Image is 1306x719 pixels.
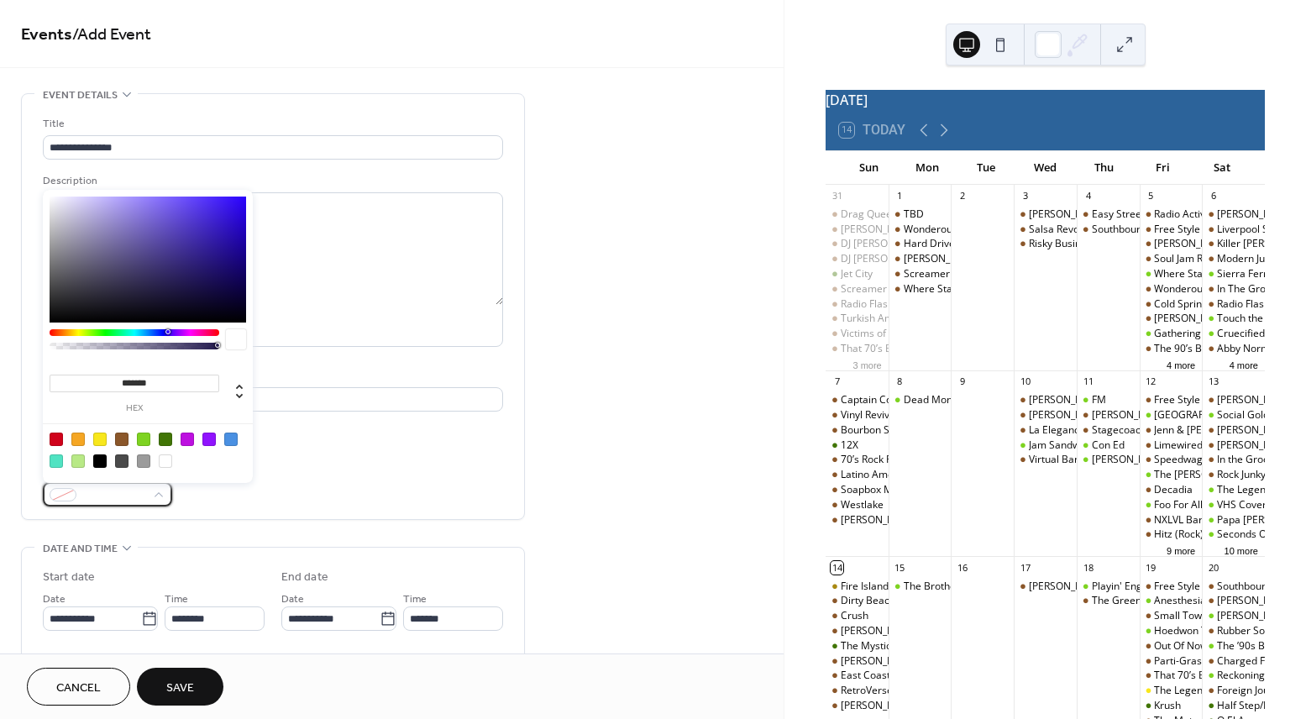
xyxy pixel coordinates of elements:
a: Cancel [27,668,130,706]
div: The Green Project [1092,594,1177,608]
div: La Elegancia De La Salsa [1029,423,1145,438]
div: 16 [956,561,968,574]
div: 20 [1207,561,1219,574]
div: 13 [1207,375,1219,388]
div: RetroVerse [826,684,889,698]
div: East Coast Band [826,669,889,683]
div: Crush [841,609,868,623]
div: Westlake [841,498,884,512]
div: 8 [894,375,906,388]
div: [PERSON_NAME] & [PERSON_NAME] [841,624,1011,638]
div: That 70’s Band [826,342,889,356]
div: Stagecoach )Country) [1077,423,1140,438]
div: Tyrone (Caribbean Soundss) [826,223,889,237]
button: 9 more [1160,543,1202,557]
div: [GEOGRAPHIC_DATA] [1154,408,1256,422]
div: Johnny Sax Trio [1077,408,1140,422]
div: Turkish American Night [826,312,889,326]
div: Rock Junky [1217,468,1266,482]
div: TBD [889,207,952,222]
div: 12 [1145,375,1157,388]
div: 5 [1145,190,1157,202]
div: Liverpool Schuffle (Beatles) [1202,223,1265,237]
div: Jet City [826,267,889,281]
div: RetroVerse [841,684,893,698]
div: #BD10E0 [181,433,194,446]
div: End date [281,569,328,586]
div: Easy Street [1092,207,1145,222]
div: #F5A623 [71,433,85,446]
div: That 70’s Band [1154,669,1223,683]
div: Radio Flashback [841,297,915,312]
div: Killer Joe & The Lido Soul Revue [1202,237,1265,251]
div: In The Groove [1217,282,1282,297]
div: 15 [894,561,906,574]
div: Elton John & Billy Joel Tribute [1140,312,1203,326]
div: [PERSON_NAME] [1217,393,1296,407]
div: 18 [1082,561,1094,574]
div: 70’s Rock Parade [841,453,920,467]
div: Captain Cool Band (AKA Jimmy Kenny & The Pirate Beach Band) [826,393,889,407]
div: The Mystic [841,639,891,653]
div: Turkish American Night [841,312,951,326]
span: Save [166,680,194,697]
div: Radio Active [1140,207,1203,222]
div: Wed [1015,151,1074,185]
div: Touch the ’80s [1202,312,1265,326]
div: Virtual Band NYC (R & B) [1029,453,1143,467]
div: Dead Mondays Featuring MK - Ultra [889,393,952,407]
div: Cruecified/Bulletproof [1202,327,1265,341]
div: Social Gold [1217,408,1269,422]
div: TBD [904,207,924,222]
div: La Elegancia De La Salsa [1014,423,1077,438]
div: Westlake [826,498,889,512]
div: Speedwagon/Bryan Adams (REO Speedwagon/Bryan Adams Tribute) [1140,453,1203,467]
div: The Brother Pluckers [904,580,1002,594]
div: Danny Kean [1202,438,1265,453]
div: Drag Queen [PERSON_NAME] [841,207,979,222]
div: Joe Rock and the All Stars [889,252,952,266]
div: #50E3C2 [50,454,63,468]
div: 19 [1145,561,1157,574]
div: East Coast Band [841,669,917,683]
div: The 90’s Band [1154,342,1219,356]
div: Parti-Gras with Bret Michaels ans a Renowned Former Lead Guitarist – TBA [1140,654,1203,669]
div: DJ [PERSON_NAME] [841,237,932,251]
div: Free Style Disco with DJ Jeff Nec [1140,223,1203,237]
div: Thu [1075,151,1134,185]
div: The Brother Pluckers [889,580,952,594]
div: Vinyl Revival [841,408,898,422]
div: 70’s Rock Parade [826,453,889,467]
div: Jenn & Jeff [1140,423,1203,438]
div: East Coast [1140,408,1203,422]
div: George Cintron & Craig Hopping [826,624,889,638]
div: #9B9B9B [137,454,150,468]
div: Southbound/O El Amor [1202,580,1265,594]
div: NXLVL Band (Reggae) [1154,513,1255,527]
div: Wonderous Stories [889,223,952,237]
div: Crush [826,609,889,623]
div: Modern Justice [1217,252,1287,266]
div: Drag Queen Booze Bingo Brunch [826,207,889,222]
div: The Legendary Murphy's/The Byrne Unit [1202,483,1265,497]
div: Small Town Gig [1154,609,1226,623]
div: Con Ed [1077,438,1140,453]
div: Latino American Night [841,468,945,482]
div: Description [43,172,500,190]
button: 4 more [1160,357,1202,371]
div: Radio Flashback [1217,297,1292,312]
div: Captain Cool Band (AKA [PERSON_NAME] & The Pirate Beach Band) [841,393,1157,407]
button: Save [137,668,223,706]
div: Hard Drive [889,237,952,251]
div: Risky Business (Oldies) [1029,237,1136,251]
div: Anesthesia/War Pigs [1154,594,1251,608]
div: The Tucker Stevens Band/Wild Fire [1140,468,1203,482]
div: Out Of Nowhere [1140,639,1203,653]
div: Limewired [1140,438,1203,453]
div: Screamer of the Week [889,267,952,281]
span: Time [403,590,427,608]
div: 4 [1082,190,1094,202]
div: Salsa Revolution [1029,223,1105,237]
div: DJ Tommy Bruno [826,237,889,251]
div: Charged For Battle/WolfGhoul/Coronary Thrombosis/Goreality [1202,654,1265,669]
